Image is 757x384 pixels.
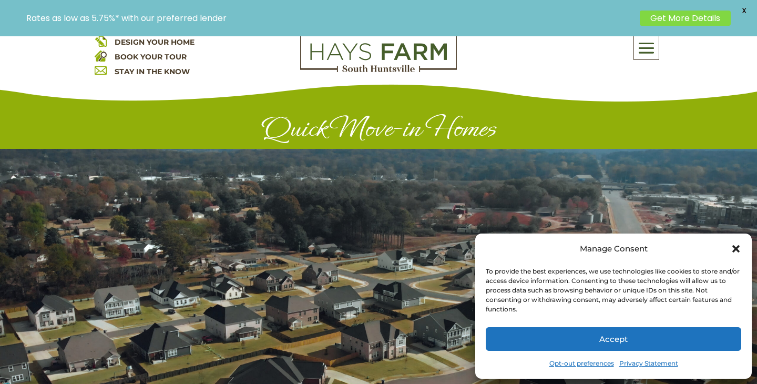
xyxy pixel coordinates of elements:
[549,356,614,371] a: Opt-out preferences
[619,356,678,371] a: Privacy Statement
[95,35,107,47] img: design your home
[486,267,740,314] div: To provide the best experiences, we use technologies like cookies to store and/or access device i...
[300,65,457,75] a: hays farm homes huntsville development
[736,3,752,18] span: X
[115,67,190,76] a: STAY IN THE KNOW
[640,11,731,26] a: Get More Details
[731,244,741,254] div: Close dialog
[300,35,457,73] img: Logo
[115,52,187,62] a: BOOK YOUR TOUR
[95,113,662,149] h1: Quick Move-in Homes
[26,13,635,23] p: Rates as low as 5.75%* with our preferred lender
[95,49,107,62] img: book your home tour
[580,241,648,256] div: Manage Consent
[115,37,195,47] a: DESIGN YOUR HOME
[486,327,741,351] button: Accept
